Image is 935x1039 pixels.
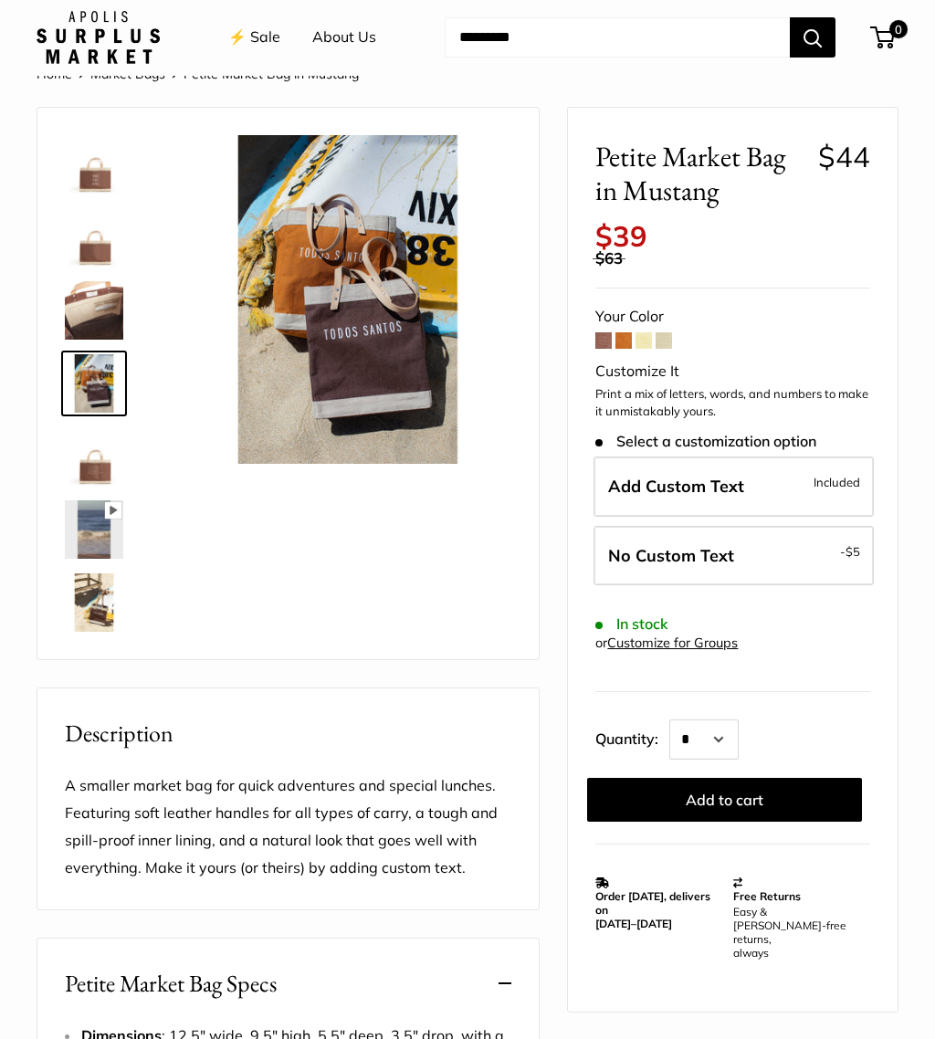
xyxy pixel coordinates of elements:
[595,890,710,931] strong: Order [DATE], delivers on [DATE]–[DATE]
[37,67,72,83] a: Home
[595,715,669,761] label: Quantity:
[61,425,127,490] a: Petite Market Bag in Mustang
[61,571,127,636] a: Petite Market Bag in Mustang
[228,25,280,52] a: ⚡️ Sale
[65,428,123,487] img: Petite Market Bag in Mustang
[595,359,870,386] div: Customize It
[790,18,835,58] button: Search
[840,541,860,563] span: -
[733,890,801,904] strong: Free Returns
[872,27,895,49] a: 0
[595,434,815,451] span: Select a customization option
[61,498,127,563] a: Petite Market Bag in Mustang
[37,939,539,1030] button: Petite Market Bag Specs
[61,352,127,417] a: Petite Market Bag in Mustang
[814,472,860,494] span: Included
[608,546,734,567] span: No Custom Text
[65,282,123,341] img: Petite Market Bag in Mustang
[65,574,123,633] img: Petite Market Bag in Mustang
[312,25,376,52] a: About Us
[595,632,738,656] div: or
[595,249,623,268] span: $63
[65,717,511,752] h2: Description
[733,906,861,960] p: Easy & [PERSON_NAME]-free returns, always
[61,205,127,271] a: Petite Market Bag in Mustang
[184,136,511,464] img: Petite Market Bag in Mustang
[61,278,127,344] a: Petite Market Bag in Mustang
[595,616,667,634] span: In stock
[595,141,804,208] span: Petite Market Bag in Mustang
[818,140,870,175] span: $44
[90,67,165,83] a: Market Bags
[65,355,123,414] img: Petite Market Bag in Mustang
[65,136,123,194] img: Petite Market Bag in Mustang
[61,132,127,198] a: Petite Market Bag in Mustang
[607,635,738,652] a: Customize for Groups
[846,545,860,560] span: $5
[595,219,647,255] span: $39
[37,12,160,65] img: Apolis: Surplus Market
[595,304,870,331] div: Your Color
[608,477,744,498] span: Add Custom Text
[594,457,874,518] label: Add Custom Text
[445,18,790,58] input: Search...
[65,209,123,268] img: Petite Market Bag in Mustang
[889,21,908,39] span: 0
[595,386,870,422] p: Print a mix of letters, words, and numbers to make it unmistakably yours.
[65,773,511,883] p: A smaller market bag for quick adventures and special lunches. Featuring soft leather handles for...
[65,967,277,1002] span: Petite Market Bag Specs
[594,527,874,587] label: Leave Blank
[587,779,862,823] button: Add to cart
[65,501,123,560] img: Petite Market Bag in Mustang
[184,67,359,83] span: Petite Market Bag in Mustang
